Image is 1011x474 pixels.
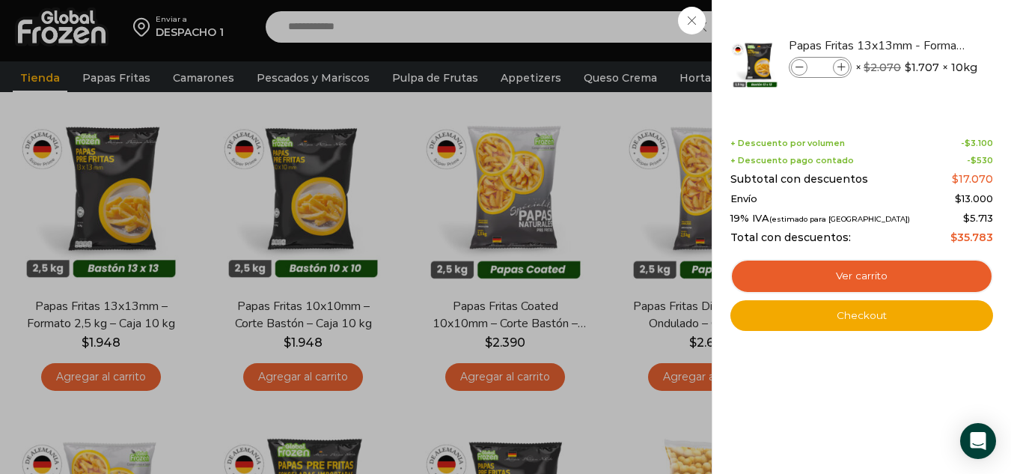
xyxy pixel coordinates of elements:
span: 19% IVA [730,213,910,225]
a: Papas Fritas 13x13mm - Formato 2,5 kg - Caja 10 kg [789,37,967,54]
span: $ [905,60,911,75]
input: Product quantity [809,59,831,76]
bdi: 13.000 [955,192,993,204]
small: (estimado para [GEOGRAPHIC_DATA]) [769,215,910,223]
span: - [961,139,993,148]
bdi: 17.070 [952,172,993,186]
span: $ [955,192,962,204]
span: $ [965,138,971,148]
span: $ [971,155,977,165]
span: $ [950,231,957,244]
span: - [967,156,993,165]
bdi: 2.070 [864,61,901,74]
bdi: 530 [971,155,993,165]
span: $ [963,212,970,224]
a: Checkout [730,300,993,332]
span: × × 10kg [855,57,977,78]
span: + Descuento por volumen [730,139,845,148]
div: Open Intercom Messenger [960,423,996,459]
span: Envío [730,193,757,205]
span: Total con descuentos: [730,231,851,244]
span: $ [952,172,959,186]
a: Ver carrito [730,259,993,294]
bdi: 1.707 [905,60,939,75]
span: Subtotal con descuentos [730,173,868,186]
bdi: 35.783 [950,231,993,244]
span: + Descuento pago contado [730,156,854,165]
span: $ [864,61,870,74]
bdi: 3.100 [965,138,993,148]
span: 5.713 [963,212,993,224]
